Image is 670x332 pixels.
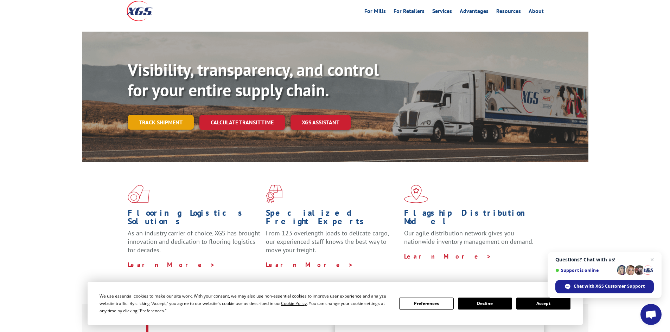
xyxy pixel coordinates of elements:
a: Learn More > [128,261,215,269]
h1: Flooring Logistics Solutions [128,209,261,229]
img: xgs-icon-total-supply-chain-intelligence-red [128,185,149,203]
button: Preferences [399,298,453,310]
img: xgs-icon-focused-on-flooring-red [266,185,282,203]
span: Questions? Chat with us! [555,257,654,262]
button: Accept [516,298,570,310]
a: Learn More > [404,252,492,260]
a: Advantages [460,8,489,16]
span: Our agile distribution network gives you nationwide inventory management on demand. [404,229,534,246]
a: Resources [496,8,521,16]
a: XGS ASSISTANT [291,115,351,130]
span: Support is online [555,268,614,273]
a: About [529,8,544,16]
div: We use essential cookies to make our site work. With your consent, we may also use non-essential ... [100,292,391,314]
a: For Retailers [394,8,425,16]
span: Cookie Policy [281,300,307,306]
span: As an industry carrier of choice, XGS has brought innovation and dedication to flooring logistics... [128,229,260,254]
h1: Specialized Freight Experts [266,209,399,229]
a: Calculate transit time [199,115,285,130]
img: xgs-icon-flagship-distribution-model-red [404,185,428,203]
h1: Flagship Distribution Model [404,209,537,229]
button: Decline [458,298,512,310]
span: Chat with XGS Customer Support [574,283,645,289]
div: Cookie Consent Prompt [88,282,583,325]
a: Learn More > [266,261,353,269]
span: Close chat [648,255,656,264]
a: For Mills [364,8,386,16]
b: Visibility, transparency, and control for your entire supply chain. [128,59,379,101]
div: Chat with XGS Customer Support [555,280,654,293]
span: Preferences [140,308,164,314]
div: Open chat [640,304,662,325]
p: From 123 overlength loads to delicate cargo, our experienced staff knows the best way to move you... [266,229,399,260]
a: Track shipment [128,115,194,130]
a: Services [432,8,452,16]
